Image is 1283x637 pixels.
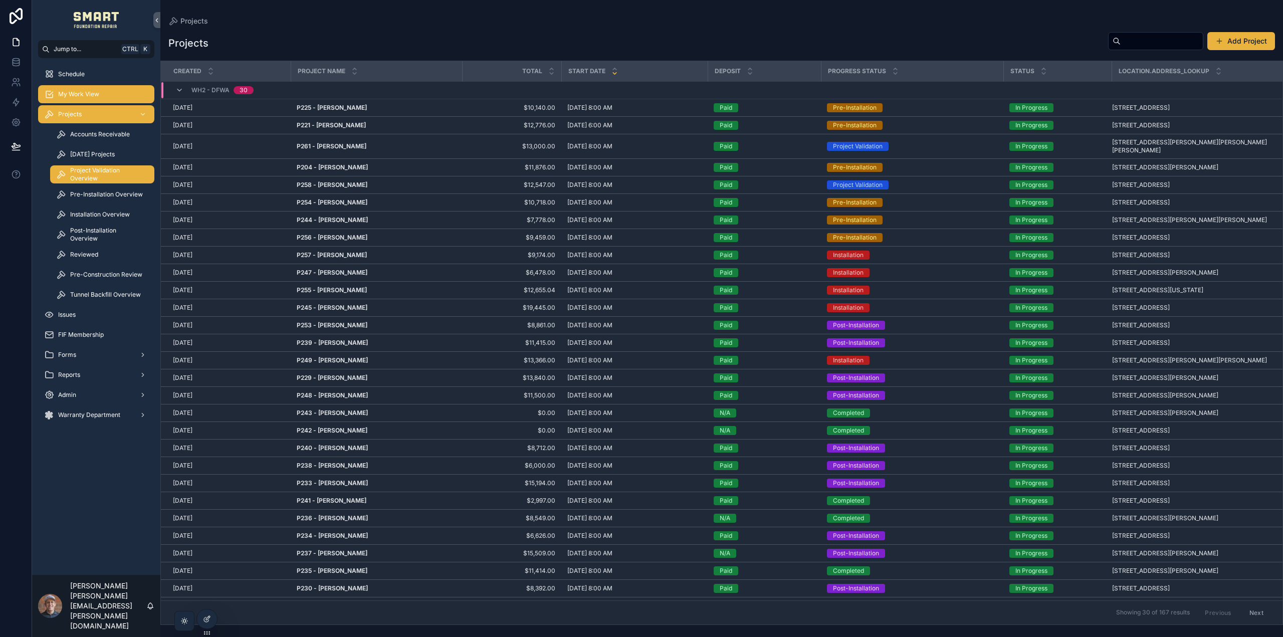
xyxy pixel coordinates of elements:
div: Paid [720,251,732,260]
a: My Work View [38,85,154,103]
span: [STREET_ADDRESS] [1112,121,1170,129]
a: In Progress [1009,198,1106,207]
a: Installation [827,303,997,312]
div: Pre-Installation [833,103,877,112]
a: [DATE] [173,339,285,347]
a: [STREET_ADDRESS] [1112,181,1271,189]
div: Paid [720,268,732,277]
a: Projects [168,16,208,26]
p: [DATE] [173,142,192,150]
div: Paid [720,373,732,382]
a: P257 - [PERSON_NAME] [297,251,456,259]
a: $12,776.00 [468,121,555,129]
span: [DATE] 8:00 AM [567,163,612,171]
span: [STREET_ADDRESS] [1112,339,1170,347]
a: Project Validation Overview [50,165,154,183]
span: [STREET_ADDRESS] [1112,321,1170,329]
a: [DATE] 8:00 AM [567,198,702,206]
div: In Progress [1015,356,1047,365]
span: [STREET_ADDRESS] [1112,104,1170,112]
p: [DATE] [173,121,192,129]
span: [STREET_ADDRESS][PERSON_NAME] [1112,163,1218,171]
a: [DATE] 8:00 AM [567,304,702,312]
a: [STREET_ADDRESS][US_STATE] [1112,286,1271,294]
p: [DATE] [173,104,192,112]
p: [DATE] [173,269,192,277]
a: In Progress [1009,268,1106,277]
span: [STREET_ADDRESS][PERSON_NAME][PERSON_NAME][PERSON_NAME] [1112,138,1271,154]
span: $9,459.00 [468,234,555,242]
a: [DATE] [173,104,285,112]
a: [DATE] [173,304,285,312]
div: In Progress [1015,268,1047,277]
p: [DATE] [173,234,192,242]
div: Paid [720,121,732,130]
div: In Progress [1015,286,1047,295]
p: [DATE] [173,374,192,382]
strong: P229 - [PERSON_NAME] [297,374,367,381]
span: Pre-Construction Review [70,271,142,279]
span: $6,478.00 [468,269,555,277]
a: $7,778.00 [468,216,555,224]
a: In Progress [1009,303,1106,312]
a: In Progress [1009,216,1106,225]
a: Pre-Installation [827,216,997,225]
a: Post-Installation [827,321,997,330]
strong: P255 - [PERSON_NAME] [297,286,367,294]
a: Pre-Installation Overview [50,185,154,203]
a: Installation [827,268,997,277]
a: Paid [714,251,815,260]
a: $12,655.04 [468,286,555,294]
span: [STREET_ADDRESS] [1112,251,1170,259]
div: Paid [720,286,732,295]
a: Installation Overview [50,205,154,224]
a: In Progress [1009,121,1106,130]
span: [STREET_ADDRESS] [1112,181,1170,189]
a: In Progress [1009,233,1106,242]
a: [STREET_ADDRESS] [1112,251,1271,259]
a: $10,140.00 [468,104,555,112]
a: [DATE] 8:00 AM [567,142,702,150]
a: [DATE] [173,234,285,242]
button: Jump to...CtrlK [38,40,154,58]
strong: P254 - [PERSON_NAME] [297,198,367,206]
div: In Progress [1015,321,1047,330]
div: Pre-Installation [833,198,877,207]
a: P225 - [PERSON_NAME] [297,104,456,112]
a: $11,876.00 [468,163,555,171]
a: Paid [714,338,815,347]
a: In Progress [1009,286,1106,295]
div: Paid [720,180,732,189]
a: [DATE] 8:00 AM [567,286,702,294]
a: In Progress [1009,251,1106,260]
a: [DATE] 8:00 AM [567,104,702,112]
div: Post-Installation [833,338,879,347]
span: Tunnel Backfill Overview [70,291,141,299]
div: Paid [720,103,732,112]
a: Issues [38,306,154,324]
a: Paid [714,121,815,130]
p: [DATE] [173,163,192,171]
div: scrollable content [32,58,160,437]
div: Installation [833,268,864,277]
span: [DATE] 8:00 AM [567,104,612,112]
a: Accounts Receivable [50,125,154,143]
a: [STREET_ADDRESS] [1112,321,1271,329]
div: Post-Installation [833,321,879,330]
span: [DATE] Projects [70,150,115,158]
a: Post-Installation Overview [50,226,154,244]
a: [DATE] [173,121,285,129]
a: $19,445.00 [468,304,555,312]
div: Installation [833,356,864,365]
a: Pre-Installation [827,163,997,172]
a: Project Validation [827,180,997,189]
div: In Progress [1015,251,1047,260]
span: $13,000.00 [468,142,555,150]
a: [DATE] 8:00 AM [567,163,702,171]
span: $13,840.00 [468,374,555,382]
p: [DATE] [173,198,192,206]
span: [STREET_ADDRESS] [1112,234,1170,242]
